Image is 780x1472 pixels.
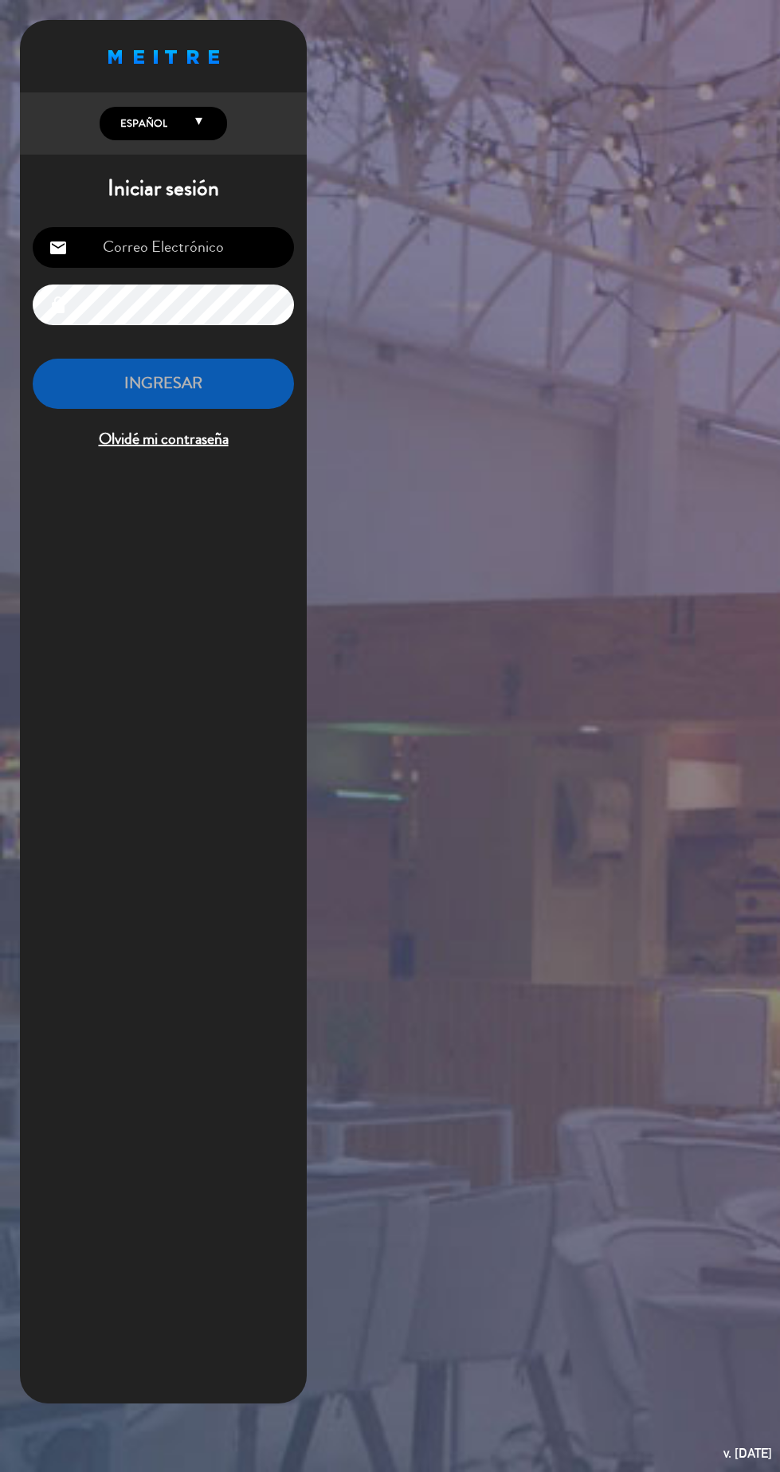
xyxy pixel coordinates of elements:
[116,116,167,131] span: Español
[49,238,68,257] i: email
[49,296,68,315] i: lock
[20,175,307,202] h1: Iniciar sesión
[108,50,219,64] img: MEITRE
[33,359,294,409] button: INGRESAR
[723,1443,772,1464] div: v. [DATE]
[33,227,294,268] input: Correo Electrónico
[33,426,294,453] span: Olvidé mi contraseña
